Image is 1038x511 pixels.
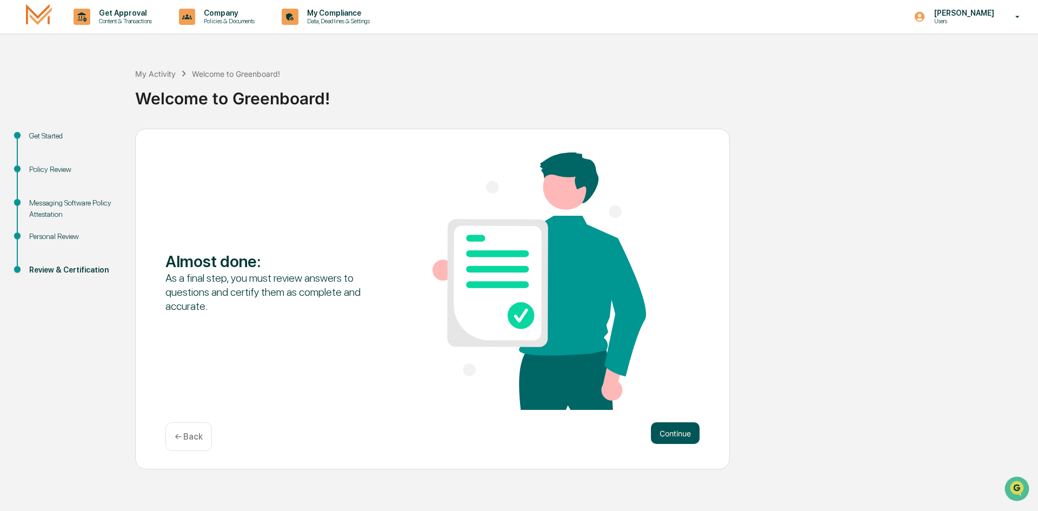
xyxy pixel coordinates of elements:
p: How can we help? [11,23,197,40]
p: Get Approval [90,9,157,17]
p: Policies & Documents [195,17,260,25]
span: Preclearance [22,136,70,147]
p: My Compliance [298,9,375,17]
a: 🗄️Attestations [74,132,138,151]
div: My Activity [135,69,176,78]
p: Data, Deadlines & Settings [298,17,375,25]
div: We're available if you need us! [37,94,137,102]
p: [PERSON_NAME] [926,9,1000,17]
div: Messaging Software Policy Attestation [29,197,118,220]
button: Start new chat [184,86,197,99]
div: Welcome to Greenboard! [135,80,1033,108]
div: 🖐️ [11,137,19,146]
div: As a final step, you must review answers to questions and certify them as complete and accurate. [165,271,379,313]
span: Data Lookup [22,157,68,168]
iframe: Open customer support [1003,475,1033,505]
a: 🔎Data Lookup [6,152,72,172]
div: Personal Review [29,231,118,242]
p: Company [195,9,260,17]
a: 🖐️Preclearance [6,132,74,151]
p: ← Back [175,432,203,442]
img: 1746055101610-c473b297-6a78-478c-a979-82029cc54cd1 [11,83,30,102]
button: Continue [651,422,700,444]
a: Powered byPylon [76,183,131,191]
div: Welcome to Greenboard! [192,69,280,78]
div: Policy Review [29,164,118,175]
div: 🗄️ [78,137,87,146]
div: Almost done : [165,251,379,271]
img: Almost done [432,152,646,410]
div: 🔎 [11,158,19,167]
img: logo [26,4,52,29]
div: Get Started [29,130,118,142]
div: Start new chat [37,83,177,94]
span: Pylon [108,183,131,191]
p: Content & Transactions [90,17,157,25]
p: Users [926,17,1000,25]
div: Review & Certification [29,264,118,276]
span: Attestations [89,136,134,147]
